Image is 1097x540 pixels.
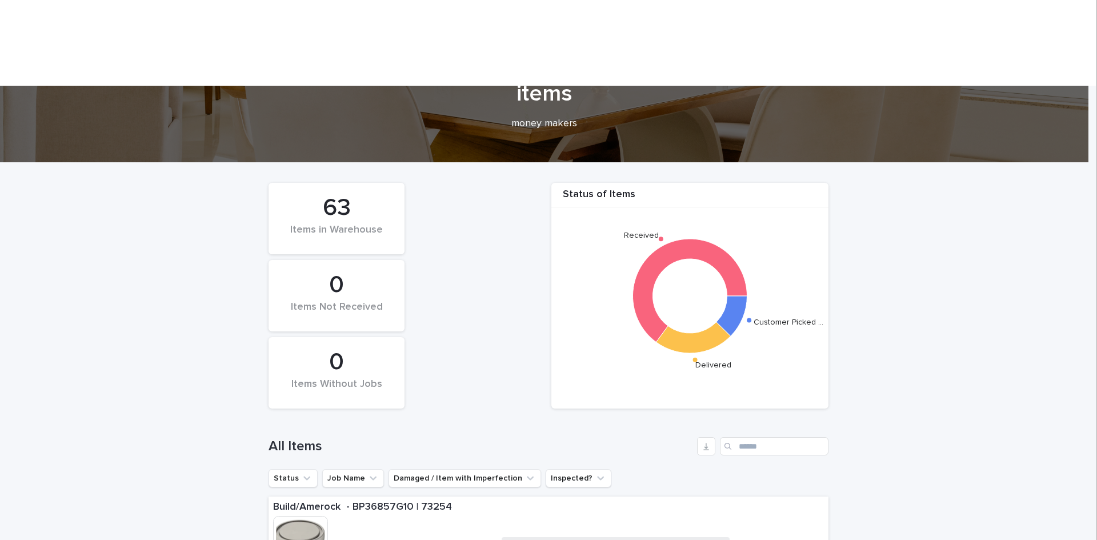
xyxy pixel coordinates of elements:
[316,118,773,130] p: money makers
[288,301,385,325] div: Items Not Received
[322,469,384,487] button: Job Name
[269,469,318,487] button: Status
[288,348,385,377] div: 0
[273,501,824,514] p: Build/Amerock - BP36857G10 | 73254
[551,189,828,207] div: Status of Items
[695,361,731,369] text: Delivered
[624,231,659,239] text: Received
[288,194,385,222] div: 63
[288,271,385,299] div: 0
[720,437,828,455] input: Search
[546,469,611,487] button: Inspected?
[754,318,823,326] text: Customer Picked …
[265,80,824,107] h1: items
[288,378,385,402] div: Items Without Jobs
[269,438,692,455] h1: All Items
[389,469,541,487] button: Damaged / Item with Imperfection
[288,224,385,248] div: Items in Warehouse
